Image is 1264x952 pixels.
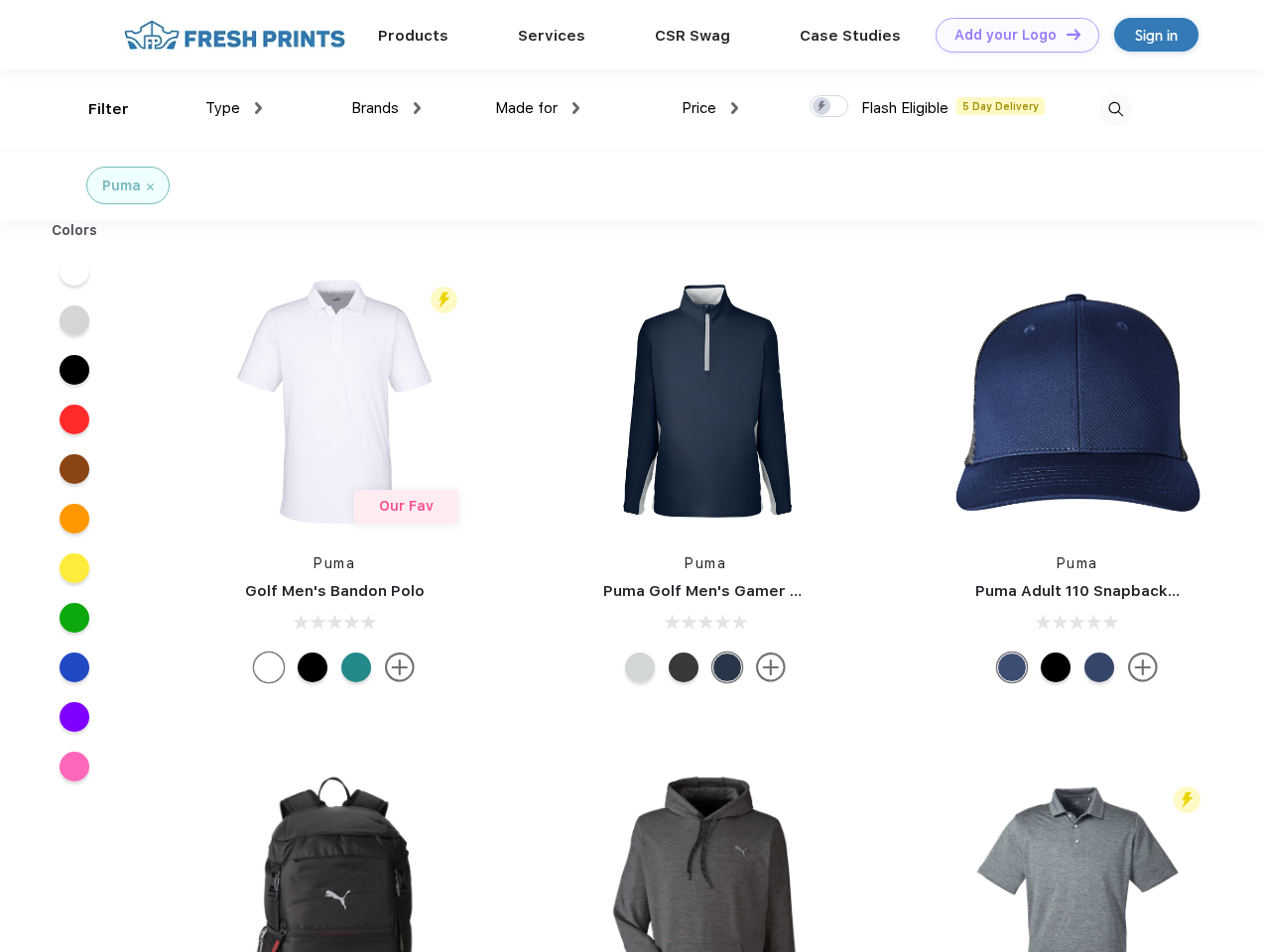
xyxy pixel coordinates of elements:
div: Colors [37,220,113,241]
img: desktop_search.svg [1099,93,1132,126]
img: more.svg [756,653,786,682]
span: Brands [351,99,399,117]
span: Our Fav [379,498,434,514]
img: flash_active_toggle.svg [431,287,457,313]
div: Filter [88,98,129,121]
div: Puma Black [669,653,698,682]
img: dropdown.png [731,102,738,114]
span: Made for [495,99,558,117]
span: 5 Day Delivery [956,97,1045,115]
span: Price [682,99,716,117]
div: High Rise [625,653,655,682]
a: CSR Swag [655,27,730,45]
img: func=resize&h=266 [573,270,837,534]
img: DT [1067,29,1080,40]
div: Peacoat with Qut Shd [1084,653,1114,682]
img: dropdown.png [255,102,262,114]
a: Services [518,27,585,45]
img: more.svg [385,653,415,682]
span: Flash Eligible [861,99,948,117]
div: Navy Blazer [712,653,742,682]
img: dropdown.png [414,102,421,114]
a: Puma [314,555,355,571]
img: filter_cancel.svg [147,183,154,190]
div: Pma Blk Pma Blk [1041,653,1071,682]
a: Products [378,27,448,45]
a: Golf Men's Bandon Polo [245,582,425,600]
a: Puma [685,555,726,571]
div: Add your Logo [954,27,1057,44]
a: Sign in [1114,18,1199,52]
img: dropdown.png [572,102,579,114]
img: func=resize&h=266 [202,270,466,534]
a: Puma Golf Men's Gamer Golf Quarter-Zip [603,582,917,600]
div: Puma [102,176,141,196]
div: Puma Black [298,653,327,682]
img: more.svg [1128,653,1158,682]
img: fo%20logo%202.webp [118,18,351,53]
div: Peacoat Qut Shd [997,653,1027,682]
div: Sign in [1135,24,1178,47]
img: func=resize&h=266 [946,270,1209,534]
span: Type [205,99,240,117]
a: Puma [1057,555,1098,571]
div: Green Lagoon [341,653,371,682]
div: Bright White [254,653,284,682]
img: flash_active_toggle.svg [1174,786,1201,813]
